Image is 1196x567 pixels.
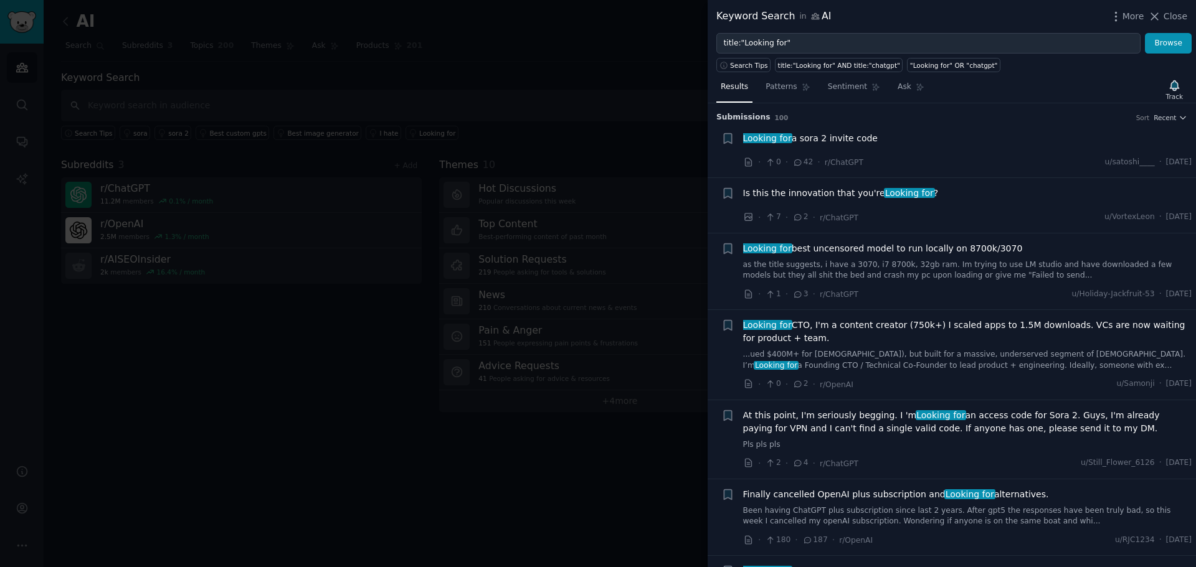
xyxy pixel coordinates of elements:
span: 100 [775,114,789,121]
span: [DATE] [1166,289,1192,300]
span: r/OpenAI [820,380,853,389]
span: 3 [792,289,808,300]
div: Track [1166,92,1183,101]
a: Ask [893,77,929,103]
span: 1 [765,289,781,300]
span: [DATE] [1166,457,1192,469]
span: · [1159,289,1162,300]
span: 4 [792,457,808,469]
a: "Looking for" OR "chatgpt" [907,58,1000,72]
span: · [795,533,797,546]
span: · [813,457,815,470]
button: Browse [1145,33,1192,54]
span: best uncensored model to run locally on 8700k/3070 [743,242,1023,255]
div: Keyword Search AI [716,9,831,24]
button: Close [1148,10,1187,23]
a: Looking fora sora 2 invite code [743,132,878,145]
span: Looking for [884,188,935,198]
span: · [1159,212,1162,223]
span: Close [1164,10,1187,23]
span: Submission s [716,112,771,123]
button: More [1109,10,1144,23]
span: r/ChatGPT [820,213,858,222]
span: CTO, I'm a content creator (750k+) I scaled apps to 1.5M downloads. VCs are now waiting for produ... [743,319,1192,345]
span: · [1159,535,1162,546]
span: · [758,211,761,224]
span: 0 [765,378,781,390]
span: More [1122,10,1144,23]
a: as the title suggests, i have a 3070, i7 8700k, 32gb ram. Im trying to use LM studio and have dow... [743,260,1192,281]
span: u/Still_Flower_6126 [1081,457,1155,469]
a: Pls pls pls [743,439,1192,451]
span: u/satoshi____ [1105,157,1155,168]
span: r/ChatGPT [825,158,863,167]
div: "Looking for" OR "chatgpt" [910,61,998,70]
span: · [758,288,761,301]
span: Patterns [766,82,797,93]
span: 2 [792,212,808,223]
a: title:"Looking for" AND title:"chatgpt" [775,58,903,72]
span: u/VortexLeon [1104,212,1155,223]
a: Finally cancelled OpenAI plus subscription andLooking foralternatives. [743,488,1049,501]
span: [DATE] [1166,157,1192,168]
a: Looking forbest uncensored model to run locally on 8700k/3070 [743,242,1023,255]
span: 2 [765,457,781,469]
span: u/Samonji [1116,378,1154,390]
input: Try a keyword related to your business [716,33,1141,54]
span: a sora 2 invite code [743,132,878,145]
span: · [785,457,788,470]
span: At this point, I'm seriously begging. I 'm an access code for Sora 2. Guys, I'm already paying fo... [743,409,1192,435]
a: Is this the innovation that you'reLooking for? [743,187,939,200]
span: · [832,533,835,546]
span: Looking for [916,410,967,420]
span: · [1159,457,1162,469]
span: · [813,378,815,391]
span: · [785,156,788,169]
button: Search Tips [716,58,771,72]
span: Sentiment [828,82,867,93]
a: Results [716,77,752,103]
span: Looking for [742,320,793,330]
a: Patterns [761,77,814,103]
span: · [785,378,788,391]
span: u/RJC1234 [1115,535,1155,546]
div: Sort [1136,113,1150,122]
a: Looking forCTO, I'm a content creator (750k+) I scaled apps to 1.5M downloads. VCs are now waitin... [743,319,1192,345]
span: r/ChatGPT [820,290,858,299]
span: Is this the innovation that you're ? [743,187,939,200]
span: Looking for [742,243,793,253]
span: · [758,457,761,470]
span: Ask [898,82,911,93]
span: Recent [1154,113,1176,122]
span: in [799,11,806,22]
span: 42 [792,157,813,168]
span: · [758,378,761,391]
button: Track [1162,77,1187,103]
span: [DATE] [1166,212,1192,223]
span: Looking for [742,133,793,143]
span: · [758,533,761,546]
span: · [1159,378,1162,390]
span: · [1159,157,1162,168]
span: r/ChatGPT [820,459,858,468]
span: 180 [765,535,790,546]
span: · [758,156,761,169]
span: 0 [765,157,781,168]
span: 2 [792,378,808,390]
span: 7 [765,212,781,223]
span: r/OpenAI [839,536,873,545]
a: Been having ChatGPT plus subscription since last 2 years. After gpt5 the responses have been trul... [743,505,1192,527]
span: u/Holiday-Jackfruit-53 [1072,289,1155,300]
span: · [785,211,788,224]
span: Results [721,82,748,93]
a: Sentiment [823,77,885,103]
span: · [813,211,815,224]
span: · [785,288,788,301]
span: · [813,288,815,301]
div: title:"Looking for" AND title:"chatgpt" [778,61,900,70]
span: Looking for [754,361,799,370]
span: · [817,156,820,169]
span: Search Tips [730,61,768,70]
a: ...ued $400M+ for [DEMOGRAPHIC_DATA]), but built for a massive, underserved segment of [DEMOGRAPH... [743,349,1192,371]
span: Finally cancelled OpenAI plus subscription and alternatives. [743,488,1049,501]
